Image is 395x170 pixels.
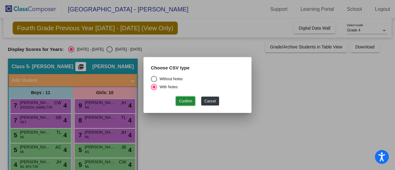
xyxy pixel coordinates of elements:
[201,97,219,106] button: Cancel
[151,76,244,92] mat-radio-group: Select an option
[151,64,189,72] label: Choose CSV type
[157,84,178,90] div: With Notes
[157,76,183,82] div: Without Notes
[176,97,195,106] button: Confirm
